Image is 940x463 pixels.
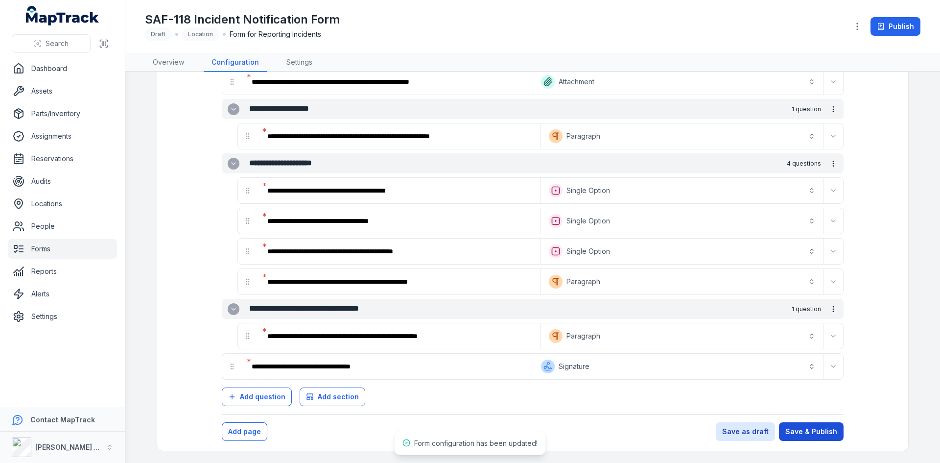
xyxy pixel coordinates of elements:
[318,392,359,402] span: Add section
[825,183,841,198] button: Expand
[8,126,117,146] a: Assignments
[8,59,117,78] a: Dashboard
[825,74,841,90] button: Expand
[12,34,91,53] button: Search
[543,241,821,262] button: Single Option
[240,392,285,402] span: Add question
[8,149,117,169] a: Reservations
[222,357,242,376] div: drag
[414,439,538,447] span: Form configuration has been updated!
[787,160,821,168] span: 4 questions
[222,388,292,406] button: Add question
[228,78,236,86] svg: drag
[825,328,841,344] button: Expand
[238,211,258,231] div: drag
[244,247,252,255] svg: drag
[238,242,258,261] div: drag
[535,71,821,93] button: Attachment
[259,210,539,232] div: :r1f2:-form-item-label
[145,27,171,41] div: Draft
[825,301,842,317] button: more-detail
[145,12,340,27] h1: SAF-118 Incident Notification Form
[870,17,920,36] button: Publish
[8,217,117,236] a: People
[716,422,775,441] button: Save as draft
[244,187,252,195] svg: drag
[238,272,258,292] div: drag
[825,274,841,290] button: Expand
[825,155,842,172] button: more-detail
[543,271,821,292] button: Paragraph
[46,39,69,49] span: Search
[259,180,539,201] div: :r1es:-form-item-label
[8,81,117,101] a: Assets
[238,326,258,346] div: drag
[244,278,252,286] svg: drag
[825,244,841,259] button: Expand
[279,53,320,72] a: Settings
[244,356,531,377] div: :r1fu:-form-item-label
[543,125,821,147] button: Paragraph
[259,241,539,262] div: :r1f8:-form-item-label
[825,359,841,374] button: Expand
[244,71,531,93] div: :r1e8:-form-item-label
[228,303,239,315] button: Expand
[238,126,258,146] div: drag
[259,125,539,147] div: :r1ei:-form-item-label
[259,325,539,347] div: :r1fo:-form-item-label
[222,72,242,92] div: drag
[543,180,821,201] button: Single Option
[8,307,117,326] a: Settings
[8,194,117,214] a: Locations
[244,332,252,340] svg: drag
[792,305,821,313] span: 1 question
[543,325,821,347] button: Paragraph
[238,181,258,200] div: drag
[204,53,267,72] a: Configuration
[244,132,252,140] svg: drag
[8,284,117,304] a: Alerts
[825,101,842,118] button: more-detail
[228,158,239,170] button: Expand
[145,53,192,72] a: Overview
[300,388,365,406] button: Add section
[244,217,252,225] svg: drag
[8,239,117,259] a: Forms
[8,171,117,191] a: Audits
[535,356,821,377] button: Signature
[543,210,821,232] button: Single Option
[230,29,321,39] span: Form for Reporting Incidents
[182,27,219,41] div: Location
[35,443,116,451] strong: [PERSON_NAME] Group
[825,213,841,229] button: Expand
[825,128,841,144] button: Expand
[8,104,117,123] a: Parts/Inventory
[779,422,844,441] button: Save & Publish
[30,415,95,424] strong: Contact MapTrack
[228,103,239,115] button: Expand
[26,6,99,25] a: MapTrack
[792,105,821,113] span: 1 question
[259,271,539,292] div: :r1fe:-form-item-label
[8,262,117,281] a: Reports
[222,422,267,441] button: Add page
[228,363,236,370] svg: drag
